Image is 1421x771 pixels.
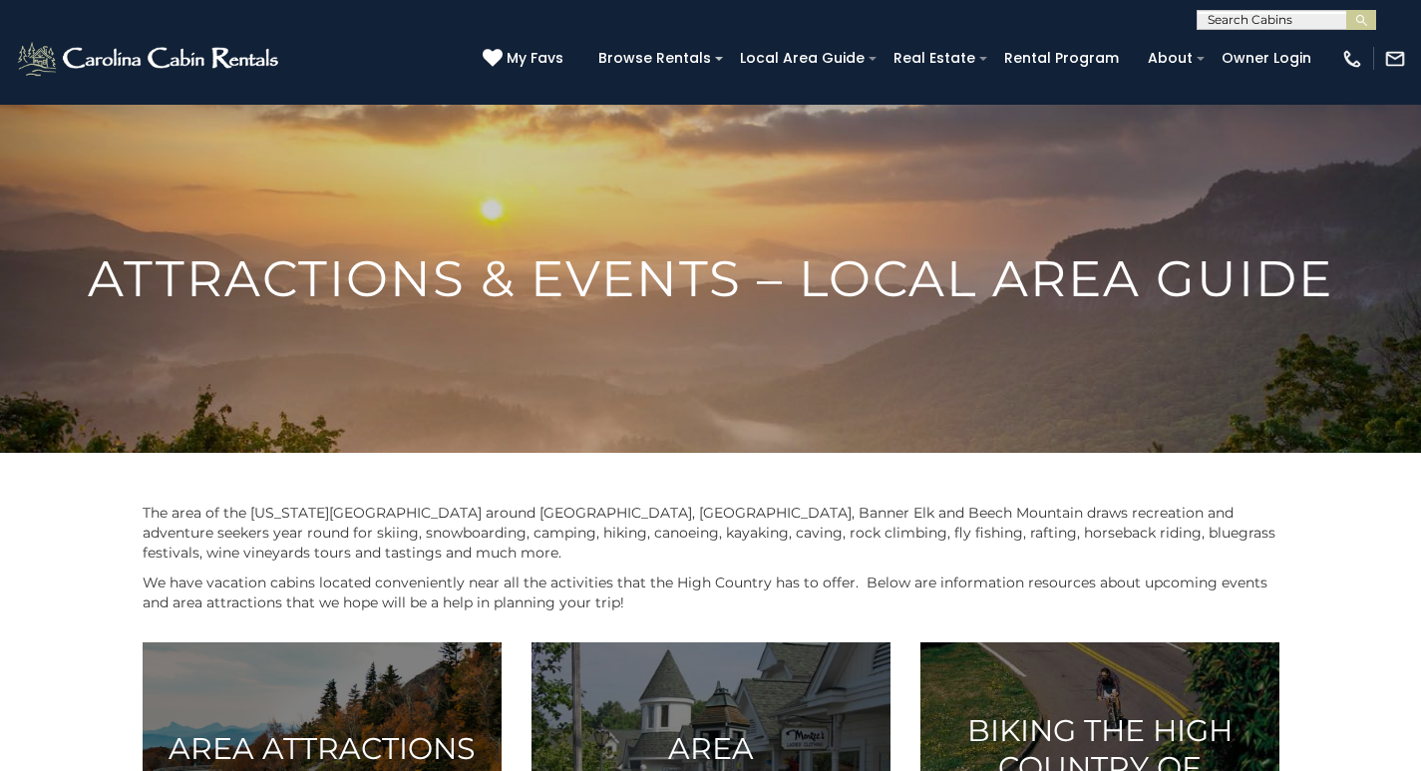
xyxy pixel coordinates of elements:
img: White-1-2.png [15,39,284,79]
span: My Favs [507,48,563,69]
a: Browse Rentals [588,43,721,74]
a: Owner Login [1212,43,1321,74]
a: My Favs [483,48,568,70]
p: We have vacation cabins located conveniently near all the activities that the High Country has to... [143,573,1279,612]
img: mail-regular-white.png [1384,48,1406,70]
a: Local Area Guide [730,43,875,74]
p: The area of the [US_STATE][GEOGRAPHIC_DATA] around [GEOGRAPHIC_DATA], [GEOGRAPHIC_DATA], Banner E... [143,503,1279,563]
a: Rental Program [994,43,1129,74]
img: phone-regular-white.png [1341,48,1363,70]
a: Real Estate [884,43,985,74]
a: About [1138,43,1203,74]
